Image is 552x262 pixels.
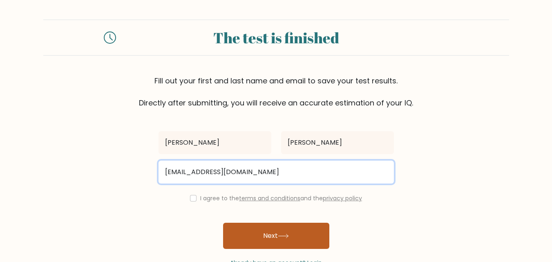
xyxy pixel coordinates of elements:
[281,131,394,154] input: Last name
[200,194,362,202] label: I agree to the and the
[43,75,509,108] div: Fill out your first and last name and email to save your test results. Directly after submitting,...
[223,223,329,249] button: Next
[239,194,300,202] a: terms and conditions
[159,131,271,154] input: First name
[159,161,394,184] input: Email
[323,194,362,202] a: privacy policy
[126,27,427,49] div: The test is finished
